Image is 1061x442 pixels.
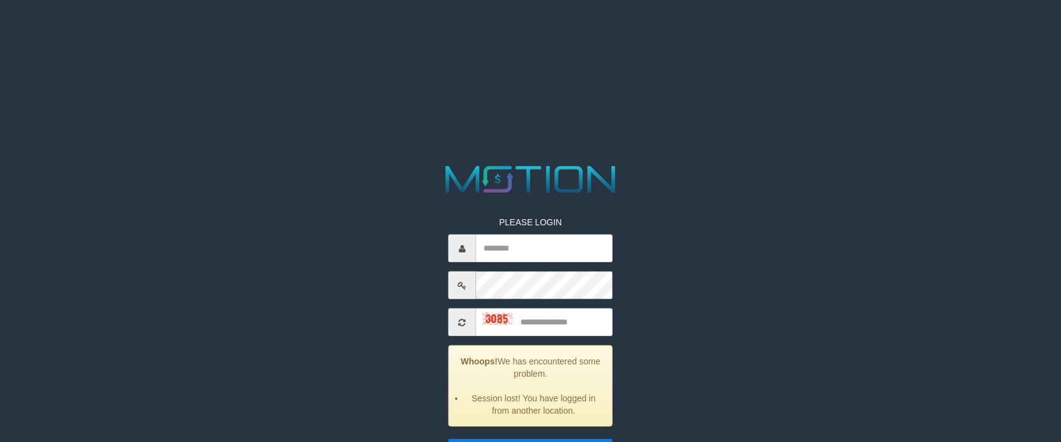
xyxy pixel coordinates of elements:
img: MOTION_logo.png [438,161,624,198]
li: Session lost! You have logged in from another location. [464,392,603,417]
strong: Whoops! [461,356,498,366]
div: We has encountered some problem. [448,345,613,427]
img: captcha [482,313,513,325]
p: PLEASE LOGIN [448,216,613,228]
